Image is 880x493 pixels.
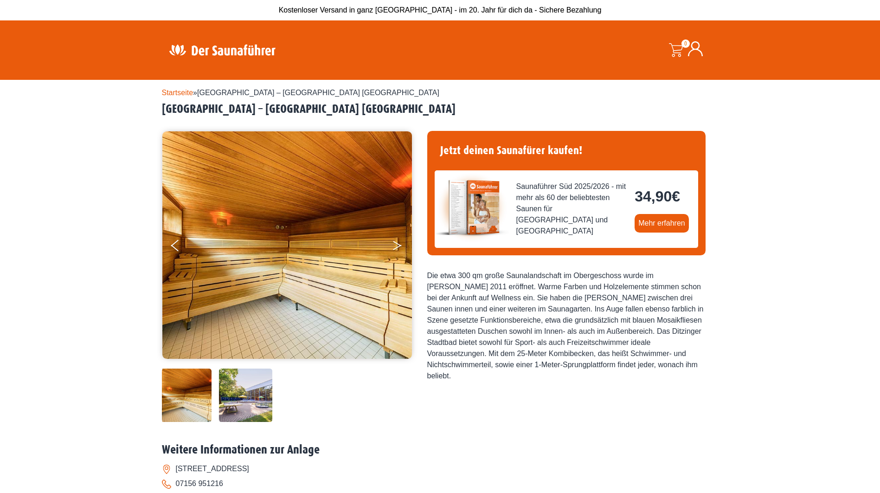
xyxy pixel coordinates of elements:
[427,270,706,382] div: Die etwa 300 qm große Saunalandschaft im Obergeschoss wurde im [PERSON_NAME] 2011 eröffnet. Warme...
[171,236,194,259] button: Previous
[162,443,719,457] h2: Weitere Informationen zur Anlage
[162,476,719,491] li: 07156 951216
[162,89,439,97] span: »
[635,188,680,205] bdi: 34,90
[279,6,602,14] span: Kostenloser Versand in ganz [GEOGRAPHIC_DATA] - im 20. Jahr für dich da - Sichere Bezahlung
[392,236,415,259] button: Next
[162,461,719,476] li: [STREET_ADDRESS]
[162,89,193,97] a: Startseite
[162,102,719,117] h2: [GEOGRAPHIC_DATA] – [GEOGRAPHIC_DATA] [GEOGRAPHIC_DATA]
[516,181,628,237] span: Saunaführer Süd 2025/2026 - mit mehr als 60 der beliebtesten Saunen für [GEOGRAPHIC_DATA] und [GE...
[197,89,439,97] span: [GEOGRAPHIC_DATA] – [GEOGRAPHIC_DATA] [GEOGRAPHIC_DATA]
[681,39,690,48] span: 0
[672,188,680,205] span: €
[635,214,689,233] a: Mehr erfahren
[435,170,509,245] img: der-saunafuehrer-2025-sued.jpg
[435,138,698,163] h4: Jetzt deinen Saunafürer kaufen!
